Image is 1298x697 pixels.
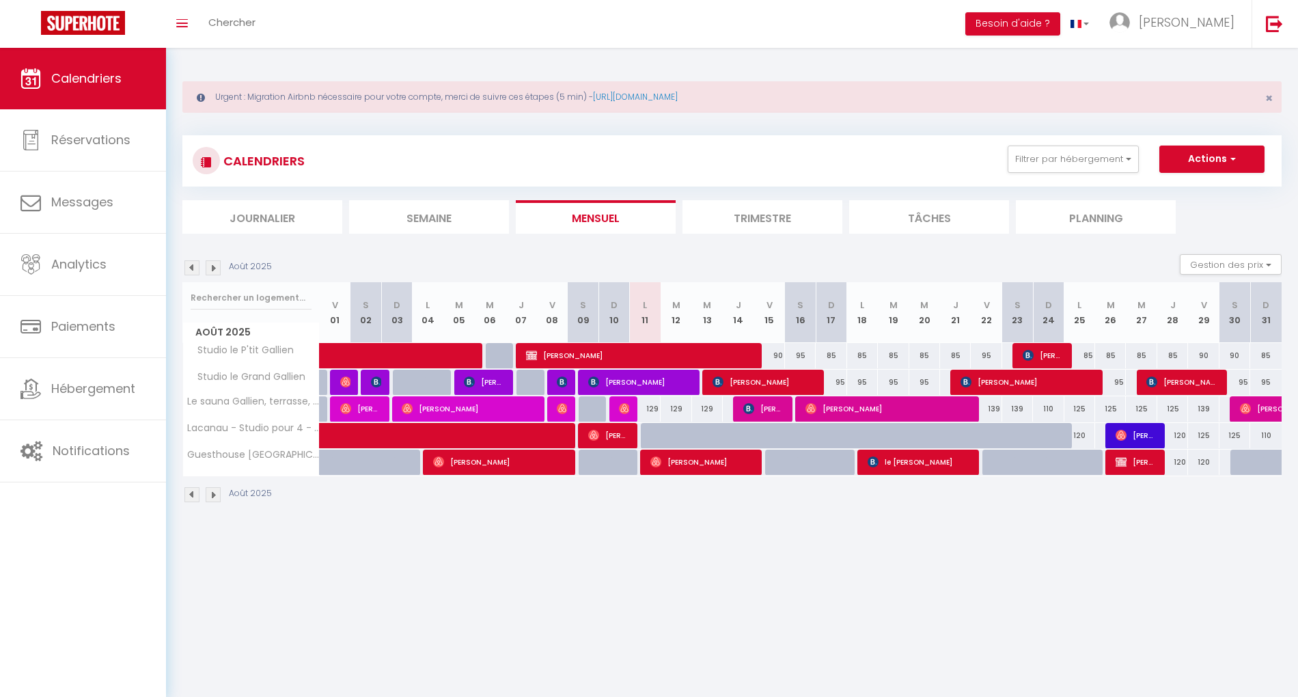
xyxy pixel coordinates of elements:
button: Close [1265,92,1273,105]
abbr: L [860,299,864,312]
div: 95 [1095,370,1126,395]
span: [PERSON_NAME] [961,369,1094,395]
div: 85 [909,343,940,368]
div: 129 [661,396,691,422]
th: 31 [1250,282,1282,343]
abbr: D [1262,299,1269,312]
div: 95 [1219,370,1250,395]
span: Paiements [51,318,115,335]
span: Messages [51,193,113,210]
span: [PERSON_NAME] [1116,422,1157,448]
div: 120 [1157,423,1188,448]
span: Studio le P'tit Gallien [185,343,297,358]
span: [PERSON_NAME] [650,449,753,475]
th: 06 [475,282,506,343]
abbr: J [953,299,958,312]
th: 18 [847,282,878,343]
th: 13 [692,282,723,343]
abbr: M [486,299,494,312]
li: Journalier [182,200,342,234]
span: [PERSON_NAME] [1116,449,1157,475]
div: 110 [1033,396,1064,422]
div: 95 [878,370,909,395]
div: 120 [1188,450,1219,475]
div: 125 [1095,396,1126,422]
abbr: J [1170,299,1176,312]
span: [PERSON_NAME] [713,369,815,395]
div: 95 [847,370,878,395]
abbr: L [426,299,430,312]
div: 95 [816,370,846,395]
abbr: L [643,299,647,312]
div: 110 [1250,423,1282,448]
abbr: D [611,299,618,312]
div: 85 [1095,343,1126,368]
th: 26 [1095,282,1126,343]
th: 17 [816,282,846,343]
span: Studio le Grand Gallien [185,370,309,385]
th: 16 [785,282,816,343]
li: Tâches [849,200,1009,234]
abbr: J [736,299,741,312]
th: 24 [1033,282,1064,343]
th: 01 [320,282,350,343]
th: 04 [413,282,443,343]
th: 11 [630,282,661,343]
th: 29 [1188,282,1219,343]
span: Guesthouse [GEOGRAPHIC_DATA] - Parking - [GEOGRAPHIC_DATA] [185,450,322,460]
span: [PERSON_NAME] Del Mar [PERSON_NAME] [464,369,505,395]
th: 15 [754,282,784,343]
th: 27 [1126,282,1157,343]
li: Mensuel [516,200,676,234]
span: [PERSON_NAME] [619,396,629,422]
span: [PERSON_NAME] [805,396,969,422]
abbr: S [580,299,586,312]
div: 85 [847,343,878,368]
div: 95 [971,343,1002,368]
span: [PERSON_NAME] [433,449,566,475]
div: 90 [754,343,784,368]
span: Notifications [53,442,130,459]
iframe: LiveChat chat widget [1241,640,1298,697]
abbr: D [393,299,400,312]
span: Le sauna Gallien, terrasse, Parking [185,396,322,407]
th: 05 [443,282,474,343]
div: 95 [785,343,816,368]
th: 07 [506,282,536,343]
div: 85 [878,343,909,368]
th: 19 [878,282,909,343]
span: Analytics [51,256,107,273]
span: Réservations [51,131,130,148]
span: [PERSON_NAME] [557,369,567,395]
span: Lacanau - Studio pour 4 - vue mer - parking gratuit [185,423,322,433]
div: 139 [1188,396,1219,422]
div: 125 [1157,396,1188,422]
th: 22 [971,282,1002,343]
span: Calendriers [51,70,122,87]
span: Hébergement [51,380,135,397]
div: 85 [1126,343,1157,368]
div: 90 [1188,343,1219,368]
span: [PERSON_NAME] [1146,369,1218,395]
th: 12 [661,282,691,343]
abbr: M [920,299,928,312]
abbr: S [363,299,369,312]
h3: CALENDRIERS [220,146,305,176]
span: [PERSON_NAME] [588,369,691,395]
div: 125 [1188,423,1219,448]
img: Super Booking [41,11,125,35]
abbr: M [1137,299,1146,312]
th: 20 [909,282,940,343]
abbr: S [1014,299,1021,312]
span: Chercher [208,15,256,29]
span: [PERSON_NAME] [526,342,751,368]
abbr: S [1232,299,1238,312]
div: Urgent : Migration Airbnb nécessaire pour votre compte, merci de suivre ces étapes (5 min) - [182,81,1282,113]
abbr: M [455,299,463,312]
abbr: J [519,299,524,312]
th: 09 [568,282,598,343]
p: Août 2025 [229,260,272,273]
input: Rechercher un logement... [191,286,312,310]
img: logout [1266,15,1283,32]
div: 139 [1002,396,1033,422]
